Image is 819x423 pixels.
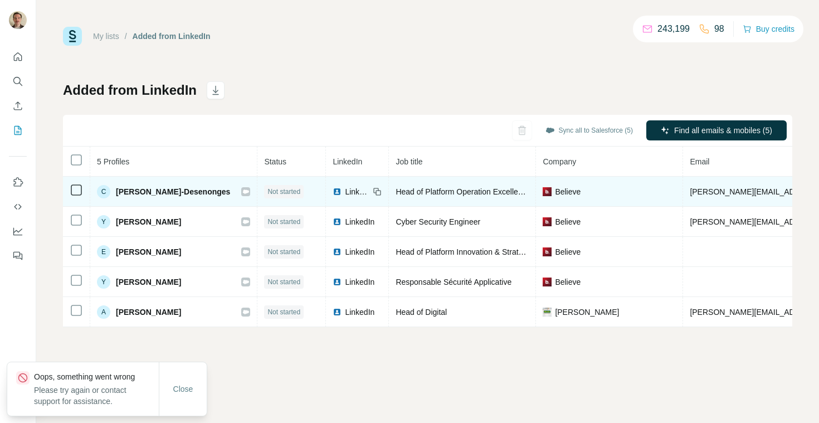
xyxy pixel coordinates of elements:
span: Head of Platform Innovation & Strategy [396,247,531,256]
span: LinkedIn [345,216,374,227]
span: Not started [267,217,300,227]
img: LinkedIn logo [333,278,342,286]
button: Search [9,71,27,91]
img: company-logo [543,217,552,226]
span: Cyber Security Engineer [396,217,480,226]
span: [PERSON_NAME] [116,307,181,318]
img: LinkedIn logo [333,247,342,256]
span: Find all emails & mobiles (5) [674,125,772,136]
span: Believe [555,276,581,288]
button: Feedback [9,246,27,266]
img: company-logo [543,247,552,256]
img: Avatar [9,11,27,29]
button: Buy credits [743,21,794,37]
span: LinkedIn [345,307,374,318]
span: Job title [396,157,422,166]
div: Y [97,215,110,228]
img: company-logo [543,187,552,196]
span: Close [173,383,193,395]
span: Not started [267,247,300,257]
button: Dashboard [9,221,27,241]
span: LinkedIn [333,157,362,166]
img: LinkedIn logo [333,187,342,196]
span: LinkedIn [345,246,374,257]
a: My lists [93,32,119,41]
span: [PERSON_NAME] [116,246,181,257]
span: Responsable Sécurité Applicative [396,278,511,286]
p: Oops, something went wrong [34,371,159,382]
span: Email [690,157,709,166]
button: Use Surfe on LinkedIn [9,172,27,192]
span: Company [543,157,576,166]
h1: Added from LinkedIn [63,81,197,99]
img: company-logo [543,308,552,317]
button: Use Surfe API [9,197,27,217]
span: Believe [555,216,581,227]
span: [PERSON_NAME] [555,307,619,318]
span: Not started [267,187,300,197]
img: LinkedIn logo [333,308,342,317]
span: LinkedIn [345,186,369,197]
div: Y [97,275,110,289]
div: E [97,245,110,259]
button: My lists [9,120,27,140]
div: Added from LinkedIn [133,31,211,42]
span: [PERSON_NAME] [116,276,181,288]
p: 98 [714,22,724,36]
div: A [97,305,110,319]
button: Quick start [9,47,27,67]
p: Please try again or contact support for assistance. [34,385,159,407]
img: company-logo [543,278,552,286]
span: [PERSON_NAME]-Desenonges [116,186,230,197]
img: LinkedIn logo [333,217,342,226]
li: / [125,31,127,42]
span: Head of Platform Operation Excellence [396,187,530,196]
span: Not started [267,307,300,317]
p: 243,199 [657,22,690,36]
span: Not started [267,277,300,287]
span: Head of Digital [396,308,447,317]
div: C [97,185,110,198]
span: 5 Profiles [97,157,129,166]
span: Believe [555,186,581,197]
button: Find all emails & mobiles (5) [646,120,787,140]
span: LinkedIn [345,276,374,288]
span: [PERSON_NAME] [116,216,181,227]
img: Surfe Logo [63,27,82,46]
span: Status [264,157,286,166]
button: Enrich CSV [9,96,27,116]
button: Sync all to Salesforce (5) [538,122,641,139]
button: Close [165,379,201,399]
span: Believe [555,246,581,257]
